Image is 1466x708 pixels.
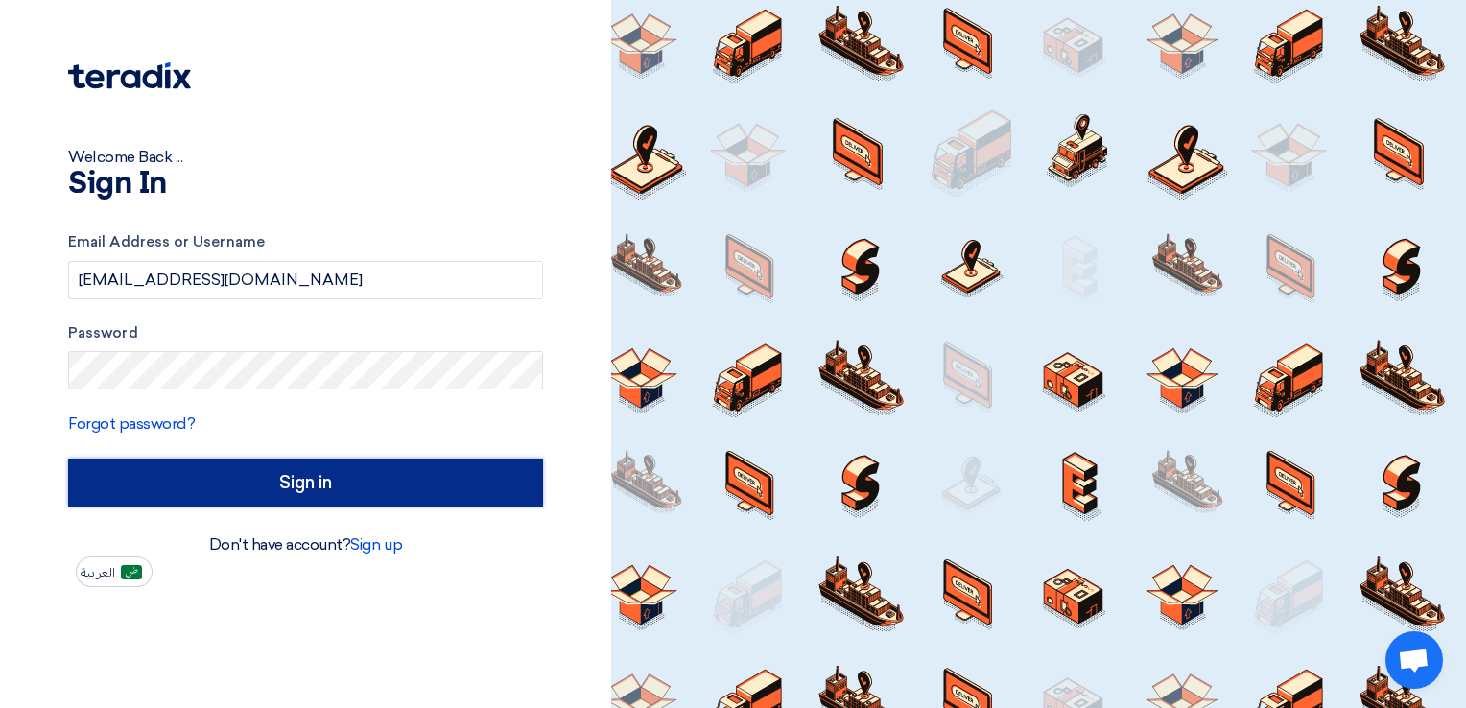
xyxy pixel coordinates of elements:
a: Sign up [350,535,402,554]
img: Teradix logo [68,62,191,89]
label: Email Address or Username [68,231,543,253]
a: Forgot password? [68,414,195,433]
input: Enter your business email or username [68,261,543,299]
div: Don't have account? [68,533,543,556]
img: ar-AR.png [121,565,142,579]
button: العربية [76,556,153,587]
span: العربية [81,566,115,579]
input: Sign in [68,459,543,507]
div: Welcome Back ... [68,146,543,169]
h1: Sign In [68,169,543,200]
label: Password [68,322,543,344]
a: Open chat [1385,631,1443,689]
